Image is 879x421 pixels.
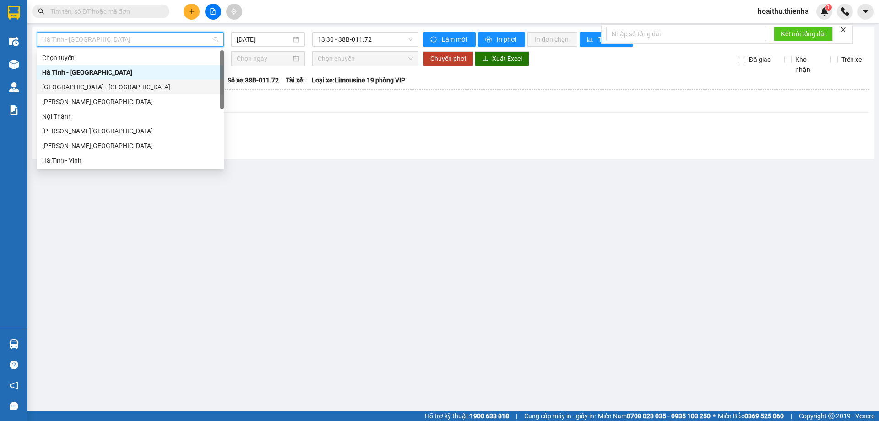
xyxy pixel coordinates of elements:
[10,381,18,390] span: notification
[750,5,816,17] span: hoaithu.thienha
[210,8,216,15] span: file-add
[478,32,525,47] button: printerIn phơi
[189,8,195,15] span: plus
[37,65,224,80] div: Hà Tĩnh - Hà Nội
[42,97,218,107] div: [PERSON_NAME][GEOGRAPHIC_DATA]
[718,411,784,421] span: Miền Bắc
[475,51,529,66] button: downloadXuất Excel
[587,36,595,44] span: bar-chart
[442,34,468,44] span: Làm mới
[9,105,19,115] img: solution-icon
[9,82,19,92] img: warehouse-icon
[42,53,218,63] div: Chọn tuyến
[470,412,509,420] strong: 1900 633 818
[840,27,846,33] span: close
[37,138,224,153] div: Hồng Lĩnh - Hà Tĩnh
[841,7,849,16] img: phone-icon
[37,109,224,124] div: Nội Thành
[781,29,825,39] span: Kết nối tổng đài
[237,34,291,44] input: 12/10/2025
[312,75,405,85] span: Loại xe: Limousine 19 phòng VIP
[820,7,829,16] img: icon-new-feature
[9,339,19,349] img: warehouse-icon
[184,4,200,20] button: plus
[42,141,218,151] div: [PERSON_NAME][GEOGRAPHIC_DATA]
[38,8,44,15] span: search
[827,4,830,11] span: 1
[37,153,224,168] div: Hà Tĩnh - Vinh
[485,36,493,44] span: printer
[286,75,305,85] span: Tài xế:
[9,37,19,46] img: warehouse-icon
[423,32,476,47] button: syncLàm mới
[37,94,224,109] div: Hà Tĩnh - Hồng Lĩnh
[774,27,833,41] button: Kết nối tổng đài
[516,411,517,421] span: |
[37,50,224,65] div: Chọn tuyến
[745,55,775,65] span: Đã giao
[425,411,509,421] span: Hỗ trợ kỹ thuật:
[838,55,865,65] span: Trên xe
[524,411,596,421] span: Cung cấp máy in - giấy in:
[50,6,158,16] input: Tìm tên, số ĐT hoặc mã đơn
[42,82,218,92] div: [GEOGRAPHIC_DATA] - [GEOGRAPHIC_DATA]
[42,111,218,121] div: Nội Thành
[228,75,279,85] span: Số xe: 38B-011.72
[828,413,835,419] span: copyright
[9,60,19,69] img: warehouse-icon
[857,4,874,20] button: caret-down
[237,54,291,64] input: Chọn ngày
[744,412,784,420] strong: 0369 525 060
[42,67,218,77] div: Hà Tĩnh - [GEOGRAPHIC_DATA]
[10,402,18,410] span: message
[318,33,413,46] span: 13:30 - 38B-011.72
[862,7,870,16] span: caret-down
[580,32,633,47] button: bar-chartThống kê
[318,52,413,66] span: Chọn chuyến
[627,412,711,420] strong: 0708 023 035 - 0935 103 250
[8,6,20,20] img: logo-vxr
[713,414,716,418] span: ⚪️
[231,8,237,15] span: aim
[430,36,438,44] span: sync
[606,27,766,41] input: Nhập số tổng đài
[825,4,832,11] sup: 1
[598,411,711,421] span: Miền Nam
[37,124,224,138] div: Hương Khê - Hà Tĩnh
[42,33,218,46] span: Hà Tĩnh - Hà Nội
[423,51,473,66] button: Chuyển phơi
[42,155,218,165] div: Hà Tĩnh - Vinh
[205,4,221,20] button: file-add
[226,4,242,20] button: aim
[42,126,218,136] div: [PERSON_NAME][GEOGRAPHIC_DATA]
[527,32,577,47] button: In đơn chọn
[37,80,224,94] div: Hà Nội - Hà Tĩnh
[10,361,18,369] span: question-circle
[497,34,518,44] span: In phơi
[792,55,824,75] span: Kho nhận
[791,411,792,421] span: |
